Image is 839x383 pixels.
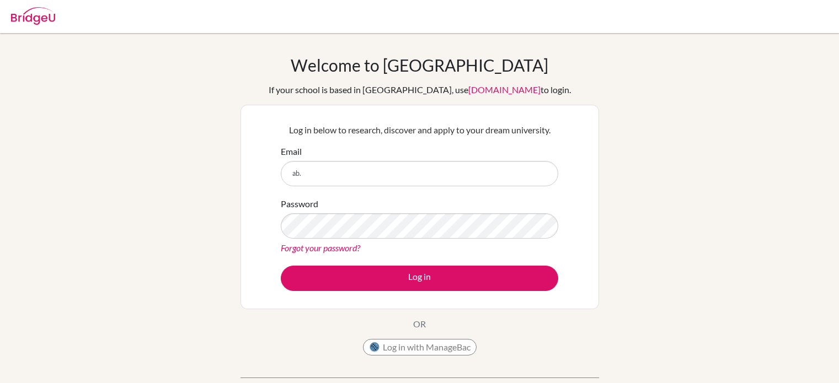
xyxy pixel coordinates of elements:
[291,55,548,75] h1: Welcome to [GEOGRAPHIC_DATA]
[413,317,426,331] p: OR
[281,145,302,158] label: Email
[468,84,541,95] a: [DOMAIN_NAME]
[281,242,360,253] a: Forgot your password?
[281,123,558,137] p: Log in below to research, discover and apply to your dream university.
[363,339,477,355] button: Log in with ManageBac
[281,266,558,291] button: Log in
[269,83,571,96] div: If your school is based in [GEOGRAPHIC_DATA], use to login.
[281,197,318,211] label: Password
[11,7,55,25] img: Bridge-U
